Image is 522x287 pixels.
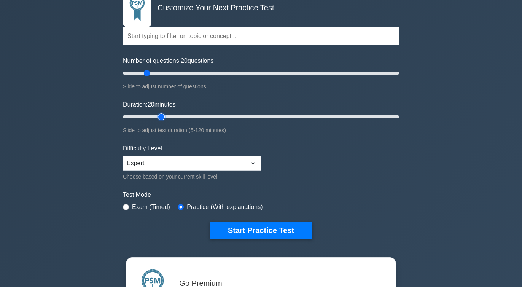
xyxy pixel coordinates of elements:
button: Start Practice Test [210,222,312,239]
label: Exam (Timed) [132,202,170,212]
label: Difficulty Level [123,144,162,153]
label: Test Mode [123,190,399,199]
div: Choose based on your current skill level [123,172,261,181]
div: Slide to adjust number of questions [123,82,399,91]
span: 20 [148,101,154,108]
label: Duration: minutes [123,100,176,109]
div: Slide to adjust test duration (5-120 minutes) [123,126,399,135]
input: Start typing to filter on topic or concept... [123,27,399,45]
span: 20 [181,57,188,64]
label: Practice (With explanations) [187,202,263,212]
label: Number of questions: questions [123,56,213,65]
